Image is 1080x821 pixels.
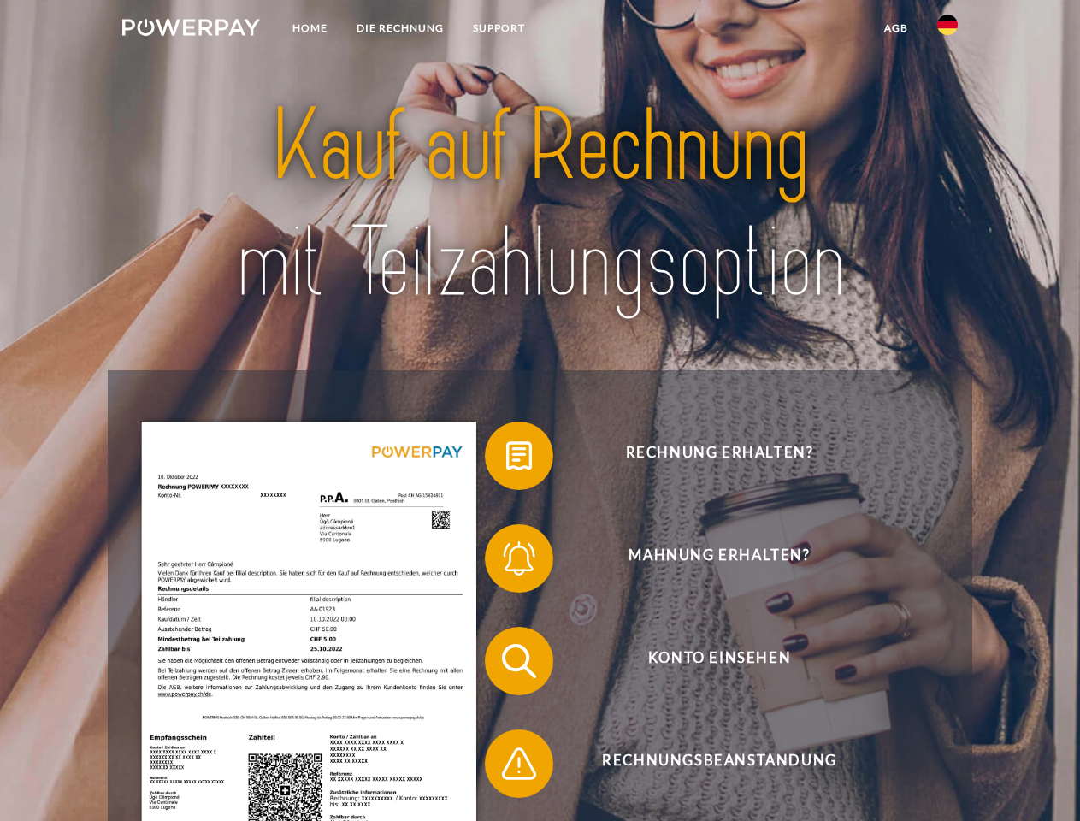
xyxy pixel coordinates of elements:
img: qb_bill.svg [498,434,540,477]
img: de [937,15,958,35]
img: logo-powerpay-white.svg [122,19,260,36]
button: Konto einsehen [485,627,930,695]
button: Rechnung erhalten? [485,422,930,490]
a: Home [278,13,342,44]
span: Mahnung erhalten? [510,524,929,593]
span: Rechnungsbeanstandung [510,729,929,798]
span: Rechnung erhalten? [510,422,929,490]
img: qb_bell.svg [498,537,540,580]
img: qb_warning.svg [498,742,540,785]
img: title-powerpay_de.svg [163,82,917,328]
a: DIE RECHNUNG [342,13,458,44]
a: SUPPORT [458,13,540,44]
img: qb_search.svg [498,640,540,682]
button: Mahnung erhalten? [485,524,930,593]
button: Rechnungsbeanstandung [485,729,930,798]
span: Konto einsehen [510,627,929,695]
a: agb [870,13,923,44]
